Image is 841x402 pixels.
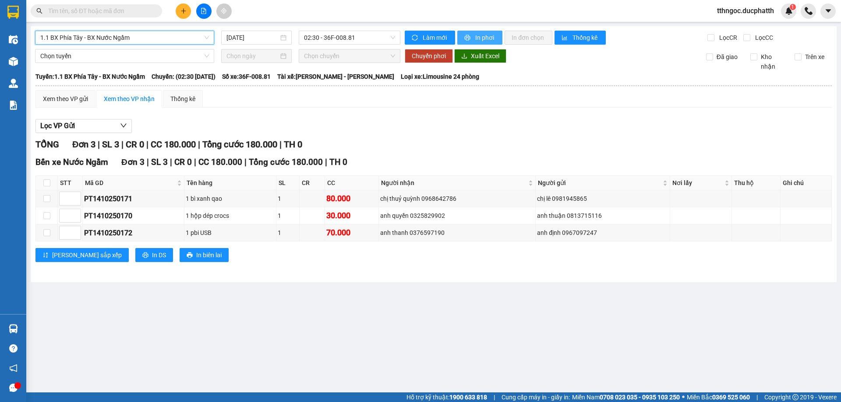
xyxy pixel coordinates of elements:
span: Chuyến: (02:30 [DATE]) [152,72,216,81]
span: Đơn 3 [121,157,145,167]
strong: 1900 633 818 [449,394,487,401]
span: printer [142,252,148,259]
button: sort-ascending[PERSON_NAME] sắp xếp [35,248,129,262]
span: caret-down [824,7,832,15]
span: Hỗ trợ kỹ thuật: [406,392,487,402]
span: Làm mới [423,33,448,42]
th: Ghi chú [781,176,832,190]
button: In đơn chọn [505,31,552,45]
div: 1 [278,211,298,220]
th: STT [58,176,83,190]
span: Thống kê [572,33,599,42]
th: CR [300,176,325,190]
img: phone-icon [805,7,813,15]
button: file-add [196,3,212,19]
button: bar-chartThống kê [555,31,606,45]
div: anh quyền 0325829902 [380,211,534,220]
span: [PERSON_NAME] sắp xếp [52,250,122,260]
span: Người gửi [538,178,661,188]
b: Tuyến: 1.1 BX Phía Tây - BX Nước Ngầm [35,73,145,80]
th: Tên hàng [184,176,276,190]
span: Lọc CR [716,33,739,42]
th: Thu hộ [732,176,781,190]
strong: 0369 525 060 [712,394,750,401]
div: 1 hộp dép crocs [186,211,275,220]
span: Cung cấp máy in - giấy in: [502,392,570,402]
div: chị lê 0981945865 [537,194,668,203]
span: Đơn 3 [72,139,95,150]
span: | [98,139,100,150]
img: warehouse-icon [9,79,18,88]
span: TỔNG [35,139,59,150]
button: plus [176,3,191,19]
span: Miền Nam [572,392,680,402]
span: bar-chart [562,35,569,42]
span: 02:30 - 36F-008.81 [304,31,395,44]
span: Người nhận [381,178,527,188]
span: search [36,8,42,14]
div: PT1410250172 [84,227,183,238]
span: | [756,392,758,402]
th: SL [276,176,300,190]
span: Loại xe: Limousine 24 phòng [401,72,479,81]
td: PT1410250171 [83,190,184,207]
img: warehouse-icon [9,35,18,44]
span: Tổng cước 180.000 [202,139,277,150]
button: syncLàm mới [405,31,455,45]
span: TH 0 [329,157,347,167]
div: PT1410250170 [84,210,183,221]
input: Tìm tên, số ĐT hoặc mã đơn [48,6,152,16]
span: | [146,139,148,150]
button: Chuyển phơi [405,49,453,63]
button: aim [216,3,232,19]
span: notification [9,364,18,372]
span: SL 3 [151,157,168,167]
span: SL 3 [102,139,119,150]
span: | [147,157,149,167]
div: 1 pbi USB [186,228,275,238]
span: CR 0 [174,157,192,167]
input: 15/10/2025 [226,33,279,42]
span: sync [412,35,419,42]
button: printerIn biên lai [180,248,229,262]
span: printer [464,35,472,42]
img: warehouse-icon [9,57,18,66]
span: down [120,122,127,129]
button: caret-down [820,3,836,19]
span: printer [187,252,193,259]
span: Trên xe [802,52,828,62]
span: In biên lai [196,250,222,260]
span: plus [180,8,187,14]
div: PT1410250171 [84,193,183,204]
span: Lọc CC [752,33,774,42]
td: PT1410250170 [83,207,184,224]
div: 80.000 [326,192,377,205]
strong: 0708 023 035 - 0935 103 250 [600,394,680,401]
span: file-add [201,8,207,14]
span: | [194,157,196,167]
span: tthngoc.ducphatth [710,5,781,16]
button: printerIn phơi [457,31,502,45]
button: printerIn DS [135,248,173,262]
div: Xem theo VP nhận [104,94,155,104]
span: In DS [152,250,166,260]
div: anh thuận 0813715116 [537,211,668,220]
span: question-circle [9,344,18,353]
span: Tài xế: [PERSON_NAME] - [PERSON_NAME] [277,72,394,81]
img: solution-icon [9,101,18,110]
div: anh thanh 0376597190 [380,228,534,238]
span: aim [221,8,227,14]
span: 1.1 BX Phía Tây - BX Nước Ngầm [40,31,209,44]
span: CR 0 [126,139,144,150]
sup: 1 [790,4,796,10]
span: Chọn chuyến [304,49,395,63]
div: 1 [278,194,298,203]
th: CC [325,176,379,190]
span: Lọc VP Gửi [40,120,75,131]
span: 1 [791,4,794,10]
div: chị thuỷ quỳnh 0968642786 [380,194,534,203]
span: Đã giao [713,52,741,62]
input: Chọn ngày [226,51,279,61]
div: 1 bì xanh qao [186,194,275,203]
img: logo-vxr [7,6,19,19]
